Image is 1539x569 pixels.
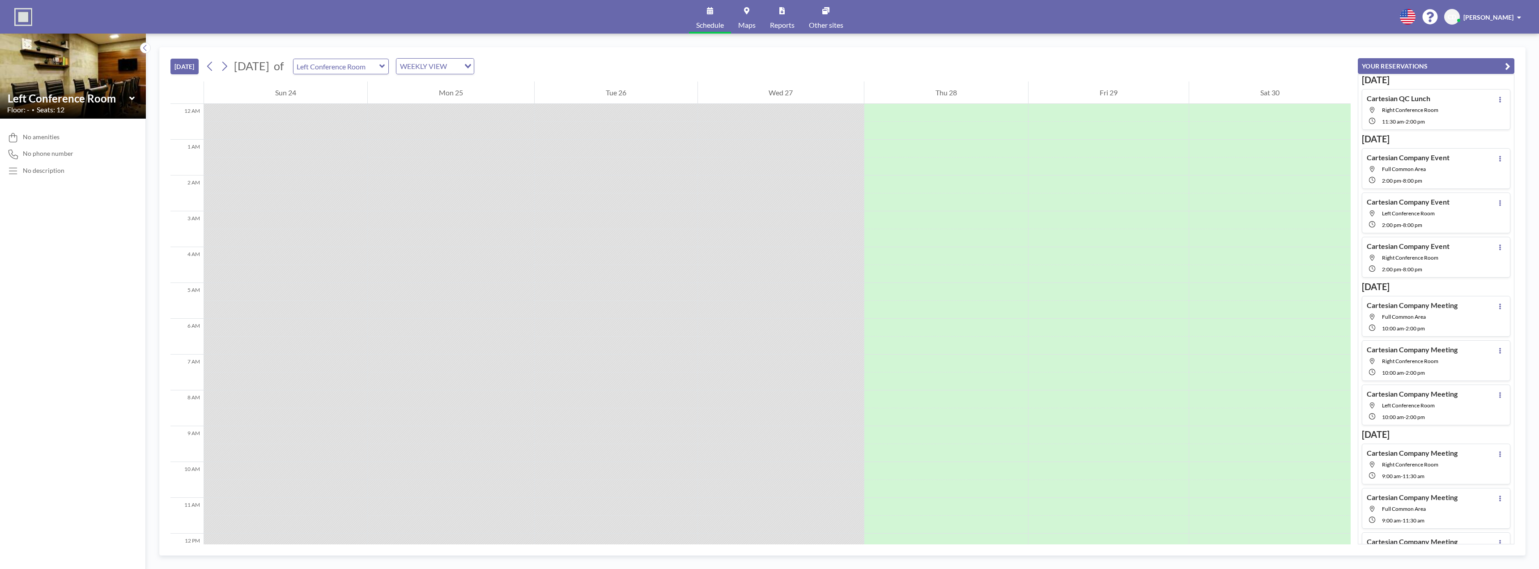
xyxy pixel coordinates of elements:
span: 2:00 PM [1382,177,1401,184]
span: - [1404,118,1406,125]
div: 3 AM [170,211,204,247]
div: Wed 27 [698,81,864,104]
span: Right Conference Room [1382,461,1438,468]
span: 2:00 PM [1406,118,1425,125]
h4: Cartesian Company Event [1367,242,1450,251]
h4: Cartesian Company Meeting [1367,449,1458,458]
img: organization-logo [14,8,32,26]
span: [DATE] [234,59,269,73]
div: 1 AM [170,140,204,175]
span: 8:00 PM [1403,222,1422,228]
span: 2:00 PM [1406,369,1425,376]
input: Search for option [450,60,459,72]
span: • [32,107,34,113]
div: 10 AM [170,462,204,498]
div: 6 AM [170,319,204,355]
div: Sun 24 [204,81,367,104]
button: [DATE] [170,59,199,74]
input: Left Conference Room [8,92,129,105]
span: - [1404,414,1406,420]
span: - [1404,369,1406,376]
span: No phone number [23,150,73,158]
span: 2:00 PM [1382,222,1401,228]
span: 11:30 AM [1382,118,1404,125]
span: 2:00 PM [1406,325,1425,332]
span: of [274,59,284,73]
span: - [1401,177,1403,184]
span: Full Common Area [1382,505,1426,512]
span: Reports [770,21,795,29]
h3: [DATE] [1362,133,1510,145]
div: 8 AM [170,390,204,426]
span: 8:00 PM [1403,177,1422,184]
span: Left Conference Room [1382,402,1435,409]
span: Full Common Area [1382,313,1426,320]
span: 8:00 PM [1403,266,1422,273]
span: [PERSON_NAME] [1463,13,1513,21]
span: - [1401,517,1403,524]
span: Right Conference Room [1382,107,1438,113]
h4: Cartesian Company Event [1367,197,1450,206]
div: 7 AM [170,355,204,390]
span: Maps [738,21,756,29]
span: No amenities [23,133,60,141]
span: - [1401,266,1403,273]
span: - [1401,473,1403,479]
span: 2:00 PM [1382,266,1401,273]
div: 9 AM [170,426,204,462]
h3: [DATE] [1362,429,1510,440]
span: Floor: - [7,105,30,114]
span: Left Conference Room [1382,210,1435,217]
span: Schedule [696,21,724,29]
h4: Cartesian Company Meeting [1367,493,1458,502]
h4: Cartesian Company Meeting [1367,301,1458,310]
h4: Cartesian Company Meeting [1367,345,1458,354]
h3: [DATE] [1362,281,1510,292]
span: Seats: 12 [37,105,64,114]
div: Fri 29 [1029,81,1189,104]
span: 9:00 AM [1382,517,1401,524]
span: 2:00 PM [1406,414,1425,420]
div: Sat 30 [1189,81,1351,104]
span: 9:00 AM [1382,473,1401,479]
h4: Cartesian Company Meeting [1367,537,1458,546]
span: 10:00 AM [1382,325,1404,332]
div: 2 AM [170,175,204,211]
div: Search for option [396,59,474,74]
div: No description [23,167,64,175]
h4: Cartesian Company Meeting [1367,389,1458,398]
span: CD [1448,13,1456,21]
span: Full Common Area [1382,166,1426,172]
div: 4 AM [170,247,204,283]
input: Left Conference Room [293,59,379,74]
button: YOUR RESERVATIONS [1358,58,1514,74]
span: Right Conference Room [1382,254,1438,261]
div: Thu 28 [864,81,1028,104]
span: - [1401,222,1403,228]
div: 12 AM [170,104,204,140]
span: 11:30 AM [1403,517,1424,524]
span: 10:00 AM [1382,414,1404,420]
span: 10:00 AM [1382,369,1404,376]
h4: Cartesian Company Event [1367,153,1450,162]
h3: [DATE] [1362,74,1510,86]
span: - [1404,325,1406,332]
span: Other sites [809,21,843,29]
div: 11 AM [170,498,204,534]
span: 11:30 AM [1403,473,1424,479]
div: 5 AM [170,283,204,319]
div: Mon 25 [368,81,534,104]
h4: Cartesian QC Lunch [1367,94,1430,103]
div: Tue 26 [535,81,697,104]
span: WEEKLY VIEW [398,60,449,72]
span: Right Conference Room [1382,358,1438,364]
